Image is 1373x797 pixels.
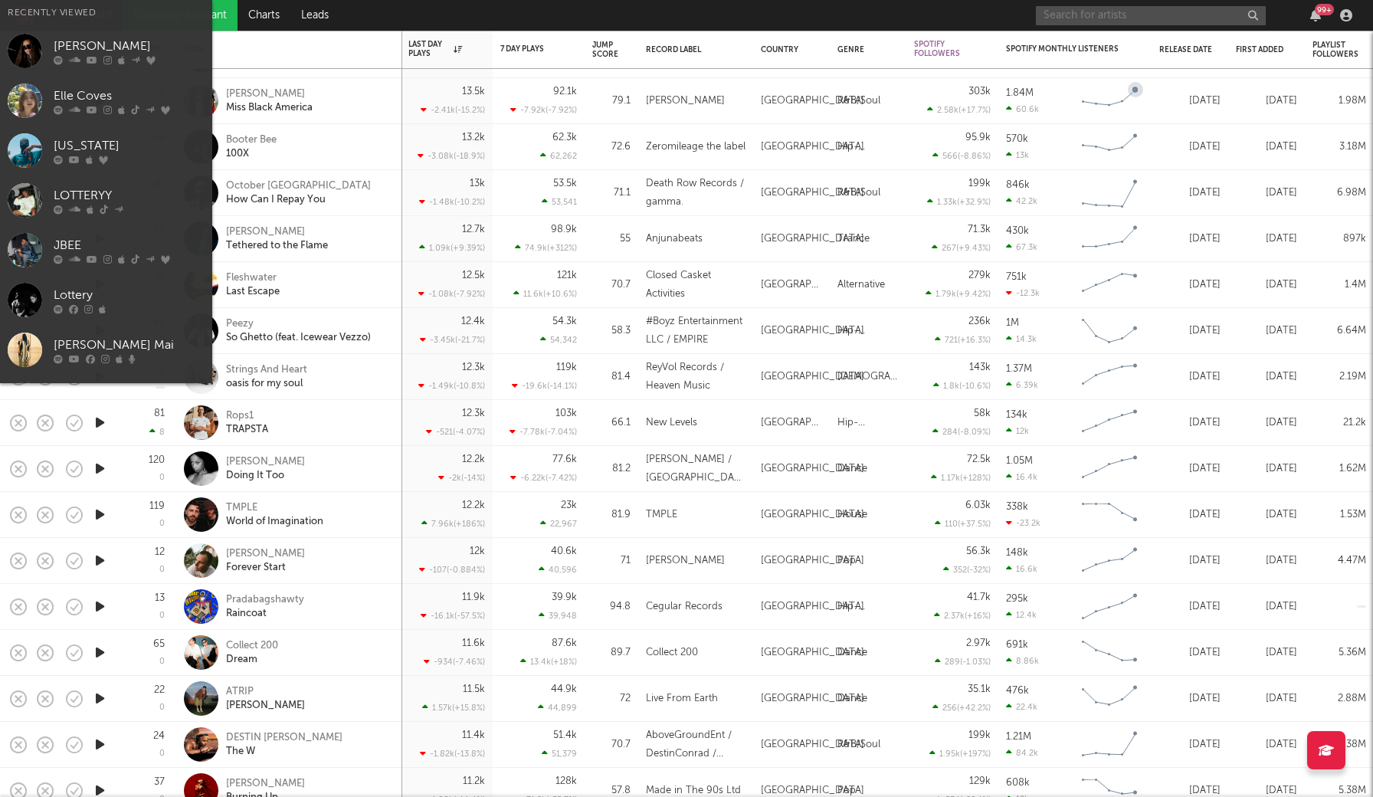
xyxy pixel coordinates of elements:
div: 72 [592,690,631,708]
div: Hip-Hop/Rap [837,138,899,156]
a: FleshwaterLast Escape [226,271,280,299]
div: Hip-Hop/Rap [837,414,899,432]
div: House [837,506,867,524]
div: -3.45k ( -21.7 % ) [420,335,485,345]
div: [PERSON_NAME] [226,547,305,561]
div: -2k ( -14 % ) [438,473,485,483]
div: 303k [968,87,991,97]
div: 67.3k [1006,242,1037,252]
div: -16.1k ( -57.5 % ) [421,611,485,621]
div: Collect 200 [226,639,278,653]
div: 22,967 [540,519,577,529]
div: [DATE] [1159,414,1221,432]
div: 6.39k [1006,380,1038,390]
div: 1.84M [1006,88,1034,98]
div: 39.9k [552,592,577,602]
div: [DATE] [1236,460,1297,478]
div: LOTTERYY [54,187,205,205]
div: 119k [556,362,577,372]
a: [PERSON_NAME]Miss Black America [226,87,313,115]
svg: Chart title [1075,128,1144,166]
div: Raincoat [226,607,304,621]
div: 338k [1006,502,1028,512]
div: [PERSON_NAME] Mai [54,336,205,355]
div: -1.48k ( -10.2 % ) [419,197,485,207]
div: 11.5k [463,684,485,694]
div: Tethered to the Flame [226,239,328,253]
svg: Chart title [1075,82,1144,120]
div: [DATE] [1159,138,1221,156]
a: Strings And Heartoasis for my soul [226,363,307,391]
div: October [GEOGRAPHIC_DATA] [226,179,371,193]
div: [DATE] [1159,598,1221,616]
a: Rops1TRAPSTA [226,409,268,437]
div: 16.4k [1006,472,1037,482]
div: 352 ( -32 % ) [943,565,991,575]
div: [DATE] [1159,368,1221,386]
div: [DATE] [1236,276,1297,294]
a: TMPLEWorld of Imagination [226,501,323,529]
div: 71.1 [592,184,631,202]
svg: Chart title [1075,680,1144,718]
div: 56.3k [966,546,991,556]
div: 12k [1006,426,1029,436]
div: [GEOGRAPHIC_DATA] [761,276,822,294]
div: 12.4k [461,317,485,326]
div: Dance [837,690,867,708]
div: Country [761,45,814,54]
div: [PERSON_NAME] [226,699,305,713]
div: 13k [470,179,485,189]
div: 72.6 [592,138,631,156]
div: -23.2k [1006,518,1040,528]
div: 2.19M [1312,368,1366,386]
div: 1.53M [1312,506,1366,524]
div: Last Day Plays [408,40,462,58]
div: [DATE] [1236,322,1297,340]
div: [GEOGRAPHIC_DATA] [761,690,864,708]
div: 16.6k [1006,564,1037,574]
div: 0 [159,658,165,666]
div: 2.58k ( +17.7 % ) [927,105,991,115]
div: [DEMOGRAPHIC_DATA] [837,368,899,386]
div: Release Date [1159,45,1213,54]
a: Booter Bee100X [226,133,277,161]
a: Collect 200Dream [226,639,278,667]
div: 3.18M [1312,138,1366,156]
div: 99 + [1315,4,1334,15]
div: [PERSON_NAME] [226,225,328,239]
div: 79.1 [592,92,631,110]
svg: Chart title [1075,542,1144,580]
div: Trance [837,230,870,248]
div: 1.33k ( +32.9 % ) [927,197,991,207]
div: 2.37k ( +16 % ) [934,611,991,621]
div: Spotify Followers [914,40,968,58]
div: [DATE] [1236,598,1297,616]
div: 1.05M [1006,456,1033,466]
a: PradabagshawtyRaincoat [226,593,304,621]
div: 236k [968,317,991,326]
div: 40.6k [551,546,577,556]
div: Pop [837,552,856,570]
div: JBEE [54,237,205,255]
div: -107 ( -0.884 % ) [419,565,485,575]
div: [GEOGRAPHIC_DATA] [761,322,864,340]
div: [DATE] [1236,414,1297,432]
div: TRAPSTA [226,423,268,437]
div: [DATE] [1236,92,1297,110]
div: 267 ( +9.43 % ) [932,243,991,253]
div: 89.7 [592,644,631,662]
div: 4.47M [1312,552,1366,570]
div: [DATE] [1159,506,1221,524]
div: oasis for my soul [226,377,307,391]
div: Playlist Followers [1312,41,1358,59]
div: 1.79k ( +9.42 % ) [926,289,991,299]
div: [DATE] [1159,276,1221,294]
div: 55 [592,230,631,248]
div: 11.6k ( +10.6 % ) [513,289,577,299]
div: 6.64M [1312,322,1366,340]
div: 87.6k [552,638,577,648]
div: 5.36M [1312,644,1366,662]
div: 92.1k [553,87,577,97]
svg: Chart title [1075,404,1144,442]
div: 54,342 [540,335,577,345]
